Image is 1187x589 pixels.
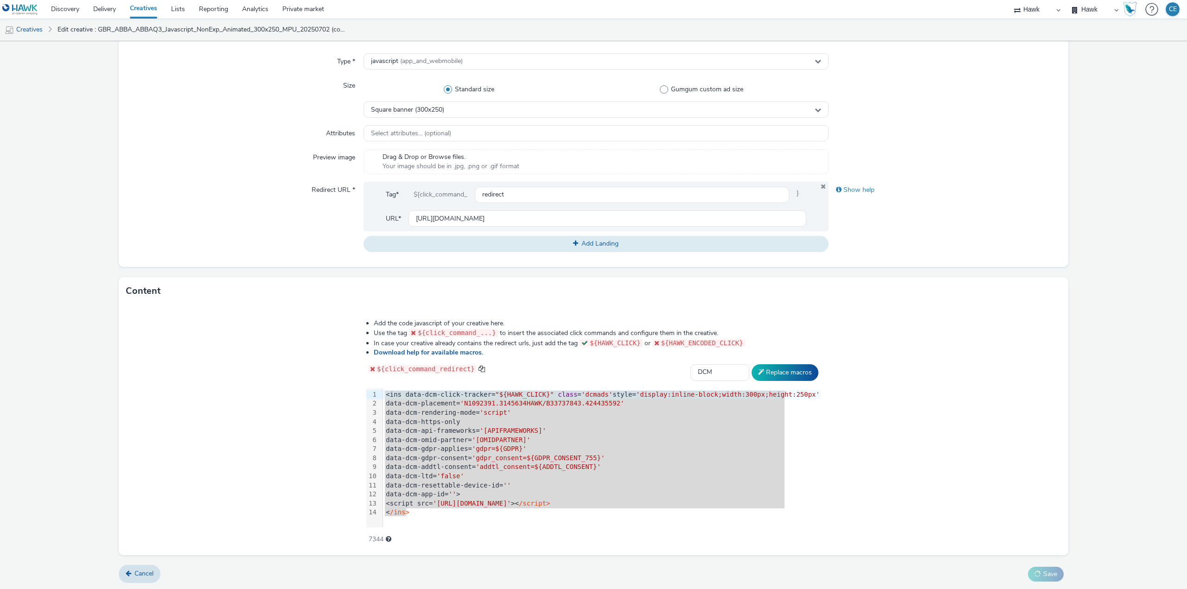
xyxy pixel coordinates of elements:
span: Your image should be in .jpg, .png or .gif format [383,162,519,171]
div: 1 [366,390,378,399]
label: Attributes [322,125,359,138]
div: data-dcm-ltd= [383,472,821,481]
span: } [789,186,806,203]
div: 8 [366,454,378,463]
div: data-dcm-omid-partner= [383,436,821,445]
span: /ins> [390,508,409,516]
span: 'addtl_consent=${ADDTL_CONSENT}' [476,463,601,470]
span: (app_and_webmobile) [400,57,463,65]
span: Add Landing [581,239,619,248]
div: 7 [366,444,378,454]
div: 11 [366,481,378,490]
button: Replace macros [752,364,818,381]
span: '[OMIDPARTNER]' [472,436,530,443]
div: 14 [366,508,378,517]
li: Add the code javascript of your creative here. [374,319,821,328]
span: copy to clipboard [479,366,485,372]
span: class [558,391,577,398]
span: 'dcmads' [581,391,613,398]
div: <ins data-dcm-click-tracker= = style= [383,390,821,399]
li: Use the tag to insert the associated click commands and configure them in the creative. [374,328,821,338]
label: Size [339,77,359,90]
span: '' [448,490,456,498]
div: data-dcm-https-only [383,418,821,427]
a: Download help for available macros. [374,348,487,357]
div: 9 [366,462,378,472]
span: ${click_command_...} [418,329,496,336]
input: url... [408,210,806,227]
div: data-dcm-gdpr-consent= [383,454,821,463]
button: Add Landing [364,236,829,252]
div: data-dcm-app-id= > [383,490,821,499]
div: < [383,508,821,517]
div: 5 [366,426,378,436]
span: Select attributes... (optional) [371,130,451,138]
span: Drag & Drop or Browse files. [383,152,519,162]
span: Cancel [134,569,153,578]
span: javascript [371,57,463,65]
img: Hawk Academy [1123,2,1137,17]
span: 'gdpr_consent=${GDPR_CONSENT_755}' [472,454,605,462]
div: Maximum recommended length: 3000 characters. [386,535,391,544]
div: data-dcm-gdpr-applies= [383,444,821,454]
li: In case your creative already contains the redirect urls, just add the tag or [374,338,821,348]
div: CE [1169,2,1177,16]
div: data-dcm-rendering-mode= [383,408,821,418]
label: Preview image [309,149,359,162]
h3: Content [126,284,160,298]
div: data-dcm-resettable-device-id= [383,481,821,490]
div: 13 [366,499,378,508]
div: 6 [366,436,378,445]
span: ${HAWK_ENCODED_CLICK} [661,339,743,347]
div: 10 [366,472,378,481]
a: Edit creative : GBR_ABBA_ABBAQ3_Javascript_NonExp_Animated_300x250_MPU_20250702 (copy) [53,19,350,41]
span: Save [1043,570,1057,578]
span: 'display:inline-block;width:300px;height:250px' [636,391,820,398]
span: Gumgum custom ad size [671,85,743,94]
span: '[URL][DOMAIN_NAME]' [433,500,511,507]
div: ${click_command_ [406,186,475,203]
a: Cancel [119,565,160,583]
span: /script> [519,500,550,507]
div: 3 [366,408,378,418]
div: <script src= >< [383,499,821,508]
span: 'N1092391.3145634HAWK/B33737843.424435592' [460,399,624,407]
div: Show help [829,182,1061,198]
span: 'gdpr=${GDPR}' [472,445,527,452]
label: Redirect URL * [308,182,359,195]
span: "${HAWK_CLICK}" [495,391,554,398]
span: Standard size [455,85,494,94]
img: undefined Logo [2,4,38,15]
span: 'false' [437,472,464,480]
span: Square banner (300x250) [371,106,444,114]
div: 12 [366,490,378,499]
span: ${click_command_redirect} [377,365,475,373]
div: 4 [366,418,378,427]
span: '[APIFRAMEWORKS]' [480,427,546,434]
span: ${HAWK_CLICK} [590,339,641,347]
label: Type * [333,53,359,66]
button: Save [1028,567,1064,582]
span: '' [503,481,511,489]
div: data-dcm-api-frameworks= [383,426,821,436]
span: 7344 [369,535,383,544]
a: Hawk Academy [1123,2,1141,17]
img: mobile [5,25,14,35]
div: 2 [366,399,378,408]
span: 'script' [480,409,511,416]
div: data-dcm-placement= [383,399,821,408]
div: data-dcm-addtl-consent= [383,462,821,472]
